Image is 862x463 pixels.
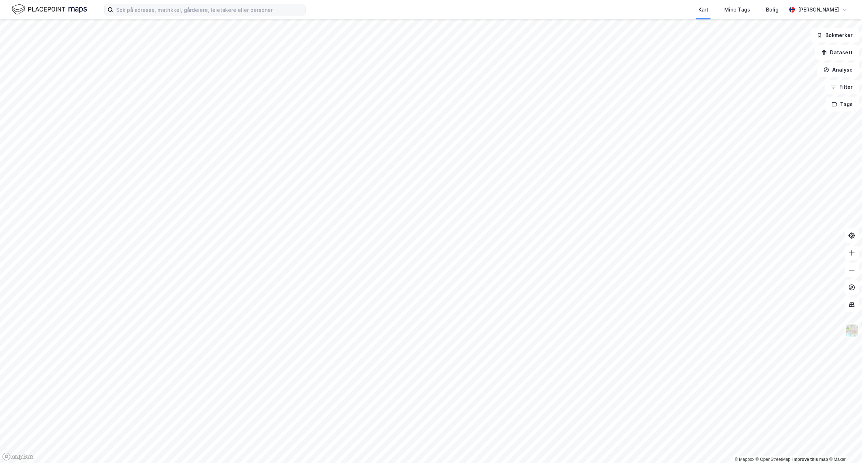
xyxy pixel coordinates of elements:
[698,5,708,14] div: Kart
[12,3,87,16] img: logo.f888ab2527a4732fd821a326f86c7f29.svg
[766,5,779,14] div: Bolig
[826,428,862,463] iframe: Chat Widget
[724,5,750,14] div: Mine Tags
[798,5,839,14] div: [PERSON_NAME]
[113,4,305,15] input: Søk på adresse, matrikkel, gårdeiere, leietakere eller personer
